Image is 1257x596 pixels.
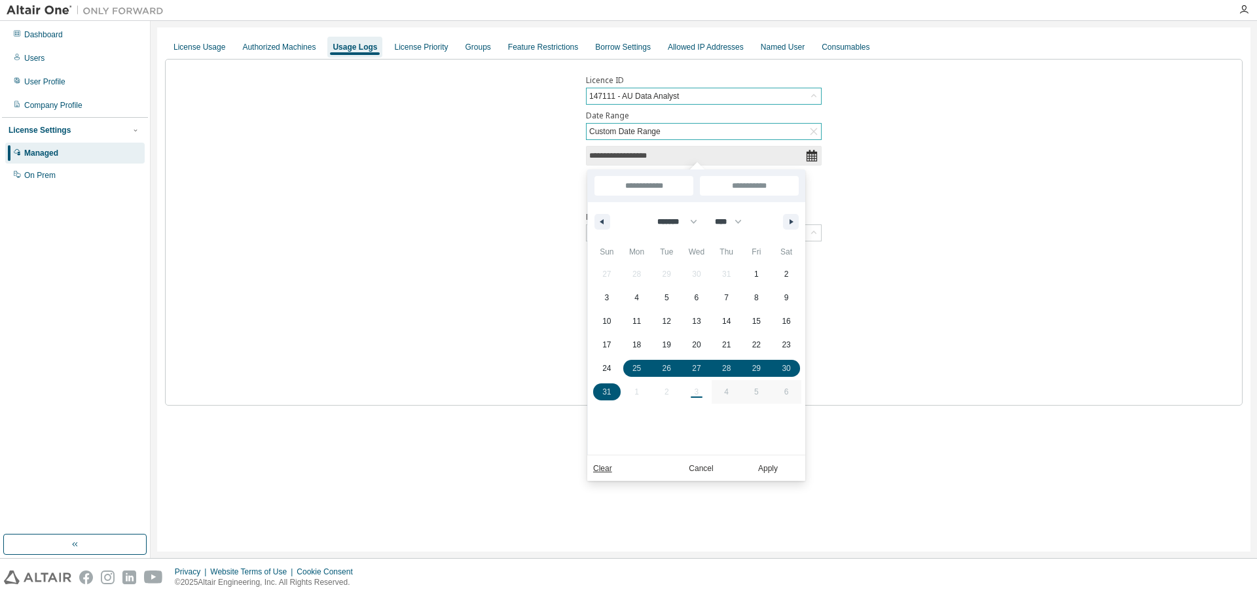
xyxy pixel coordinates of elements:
[771,357,801,380] button: 30
[692,357,701,380] span: 27
[722,357,731,380] span: 28
[771,286,801,309] button: 9
[752,357,761,380] span: 29
[771,309,801,333] button: 16
[742,357,772,380] button: 29
[632,333,641,357] span: 18
[622,357,652,380] button: 25
[722,309,731,333] span: 14
[712,286,742,309] button: 7
[622,309,652,333] button: 11
[587,124,663,139] div: Custom Date Range
[712,333,742,357] button: 21
[665,286,669,309] span: 5
[682,357,712,380] button: 27
[595,42,651,52] div: Borrow Settings
[586,111,822,121] label: Date Range
[651,357,682,380] button: 26
[592,309,622,333] button: 10
[602,333,611,357] span: 17
[605,286,610,309] span: 3
[754,286,759,309] span: 8
[742,309,772,333] button: 15
[822,42,869,52] div: Consumables
[742,286,772,309] button: 8
[586,212,822,222] label: Duration Units
[24,53,45,63] div: Users
[210,567,297,577] div: Website Terms of Use
[508,42,578,52] div: Feature Restrictions
[682,309,712,333] button: 13
[602,309,611,333] span: 10
[465,42,491,52] div: Groups
[586,75,822,86] label: Licence ID
[754,262,759,286] span: 1
[175,577,361,588] p: © 2025 Altair Engineering, Inc. All Rights Reserved.
[782,357,790,380] span: 30
[7,4,170,17] img: Altair One
[651,286,682,309] button: 5
[682,333,712,357] button: 20
[24,148,58,158] div: Managed
[682,241,712,262] span: Wed
[651,241,682,262] span: Tue
[632,357,641,380] span: 25
[712,309,742,333] button: 14
[587,192,600,214] span: [DATE]
[692,333,701,357] span: 20
[24,100,82,111] div: Company Profile
[668,42,744,52] div: Allowed IP Addresses
[742,262,772,286] button: 1
[4,570,71,584] img: altair_logo.svg
[587,316,600,350] span: Last Month
[592,380,622,404] button: 31
[682,286,712,309] button: 6
[592,241,622,262] span: Sun
[593,462,612,475] a: Clear
[333,42,377,52] div: Usage Logs
[242,42,316,52] div: Authorized Machines
[587,124,821,139] div: Custom Date Range
[724,286,729,309] span: 7
[587,282,600,316] span: This Month
[622,286,652,309] button: 4
[587,225,821,241] div: Minutes (default)
[622,241,652,262] span: Mon
[737,462,799,475] button: Apply
[663,333,671,357] span: 19
[622,333,652,357] button: 18
[602,380,611,404] span: 31
[175,567,210,577] div: Privacy
[24,77,65,87] div: User Profile
[782,309,790,333] span: 16
[79,570,93,584] img: facebook.svg
[752,333,761,357] span: 22
[9,125,71,135] div: License Settings
[592,333,622,357] button: 17
[587,214,600,248] span: This Week
[784,262,789,286] span: 2
[663,309,671,333] span: 12
[592,286,622,309] button: 3
[742,333,772,357] button: 22
[587,89,681,103] div: 147111 - AU Data Analyst
[651,309,682,333] button: 12
[692,309,701,333] span: 13
[24,170,56,181] div: On Prem
[712,357,742,380] button: 28
[632,309,641,333] span: 11
[602,357,611,380] span: 24
[784,286,789,309] span: 9
[24,29,63,40] div: Dashboard
[592,357,622,380] button: 24
[587,169,600,192] span: [DATE]
[771,262,801,286] button: 2
[297,567,360,577] div: Cookie Consent
[651,333,682,357] button: 19
[761,42,805,52] div: Named User
[771,333,801,357] button: 23
[695,286,699,309] span: 6
[587,248,600,282] span: Last Week
[101,570,115,584] img: instagram.svg
[173,42,225,52] div: License Usage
